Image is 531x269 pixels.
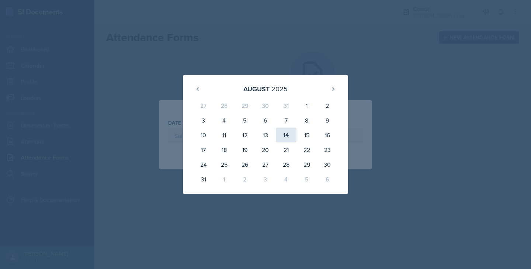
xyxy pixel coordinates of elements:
div: 26 [235,157,255,172]
div: 30 [317,157,338,172]
div: 2025 [271,84,288,94]
div: 29 [235,98,255,113]
div: 24 [193,157,214,172]
div: 4 [276,172,296,187]
div: 5 [296,172,317,187]
div: 27 [255,157,276,172]
div: August [243,84,270,94]
div: 10 [193,128,214,142]
div: 12 [235,128,255,142]
div: 30 [255,98,276,113]
div: 3 [255,172,276,187]
div: 17 [193,142,214,157]
div: 22 [296,142,317,157]
div: 9 [317,113,338,128]
div: 6 [255,113,276,128]
div: 25 [214,157,235,172]
div: 5 [235,113,255,128]
div: 8 [296,113,317,128]
div: 6 [317,172,338,187]
div: 11 [214,128,235,142]
div: 7 [276,113,296,128]
div: 29 [296,157,317,172]
div: 14 [276,128,296,142]
div: 23 [317,142,338,157]
div: 15 [296,128,317,142]
div: 19 [235,142,255,157]
div: 31 [276,98,296,113]
div: 16 [317,128,338,142]
div: 31 [193,172,214,187]
div: 3 [193,113,214,128]
div: 2 [317,98,338,113]
div: 18 [214,142,235,157]
div: 28 [214,98,235,113]
div: 28 [276,157,296,172]
div: 1 [296,98,317,113]
div: 13 [255,128,276,142]
div: 20 [255,142,276,157]
div: 21 [276,142,296,157]
div: 2 [235,172,255,187]
div: 27 [193,98,214,113]
div: 4 [214,113,235,128]
div: 1 [214,172,235,187]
